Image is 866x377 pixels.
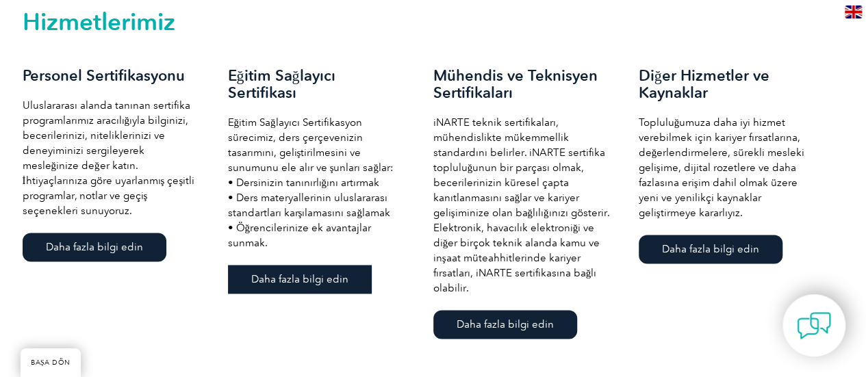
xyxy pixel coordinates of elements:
[639,235,782,263] a: Daha fazla bilgi edin
[228,265,372,294] a: Daha fazla bilgi edin
[21,348,81,377] a: BAŞA DÖN
[433,116,609,294] font: iNARTE teknik sertifikaları, mühendislikte mükemmellik standardını belirler. iNARTE sertifika top...
[228,177,380,189] font: • Dersinizin tanınırlığını artırmak
[662,243,759,255] font: Daha fazla bilgi edin
[228,116,394,174] font: Eğitim Sağlayıcı Sertifikasyon sürecimiz, ders çerçevenizin tasarımını, geliştirilmesini ve sunum...
[433,310,577,339] a: Daha fazla bilgi edin
[31,359,71,367] font: BAŞA DÖN
[23,66,185,85] font: Personel Sertifikasyonu
[639,116,805,219] font: Topluluğumuza daha iyi hizmet verebilmek için kariyer fırsatlarına, değerlendirmelere, sürekli me...
[639,66,769,102] font: Diğer Hizmetler ve Kaynaklar
[457,318,554,330] font: Daha fazla bilgi edin
[23,99,190,172] font: Uluslararası alanda tanınan sertifika programlarımız aracılığıyla bilginizi, becerilerinizi, nite...
[228,66,335,102] font: Eğitim Sağlayıcı Sertifikası
[433,66,598,102] font: Mühendis ve Teknisyen Sertifikaları
[251,273,348,285] font: Daha fazla bilgi edin
[228,222,372,249] font: • Öğrencilerinize ek avantajlar sunmak.
[23,174,195,217] font: İhtiyaçlarınıza göre uyarlanmış çeşitli programlar, notlar ve geçiş seçenekleri sunuyoruz.
[845,5,862,18] img: en
[23,8,175,36] font: Hizmetlerimiz
[46,241,143,253] font: Daha fazla bilgi edin
[228,192,390,219] font: • Ders materyallerinin uluslararası standartları karşılamasını sağlamak
[797,309,831,343] img: contact-chat.png
[23,233,166,261] a: Daha fazla bilgi edin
